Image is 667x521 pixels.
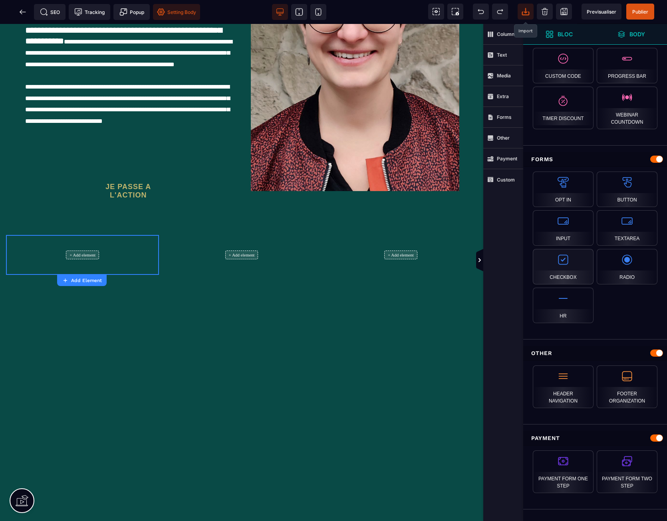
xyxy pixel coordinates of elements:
span: Preview [582,4,621,20]
div: Payment Form Two Step [597,450,657,493]
div: Payment Form One Step [533,450,594,493]
div: Timer Discount [533,87,594,129]
button: Add Element [57,275,107,286]
div: Forms [523,152,667,167]
strong: Bloc [558,31,573,37]
div: Hr [533,288,594,323]
strong: Add Element [71,278,102,283]
div: Header navigation [533,365,594,408]
span: Previsualiser [587,9,616,15]
strong: Custom [497,177,515,183]
strong: Other [497,135,510,141]
span: Open Layer Manager [595,24,667,45]
div: Webinar Countdown [597,87,657,129]
span: Popup [119,8,144,16]
span: Open Blocks [523,24,595,45]
strong: Media [497,73,511,79]
div: Payment [523,431,667,446]
span: Tracking [74,8,105,16]
div: Custom Code [533,48,594,83]
div: Radio [597,249,657,284]
div: Other [523,346,667,361]
strong: Text [497,52,507,58]
div: Button [597,172,657,207]
span: Screenshot [447,4,463,20]
div: Opt in [533,172,594,207]
span: Publier [632,9,648,15]
div: Textarea [597,210,657,246]
div: Progress bar [597,48,657,83]
div: Checkbox [533,249,594,284]
strong: Forms [497,114,512,120]
button: JE PASSE A L'ACTION [81,152,175,181]
strong: Extra [497,93,509,99]
span: View components [428,4,444,20]
strong: Payment [497,156,517,162]
span: SEO [40,8,60,16]
span: Setting Body [157,8,196,16]
div: Footer Organization [597,365,657,408]
strong: Columns [497,31,517,37]
strong: Body [629,31,645,37]
div: Input [533,210,594,246]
